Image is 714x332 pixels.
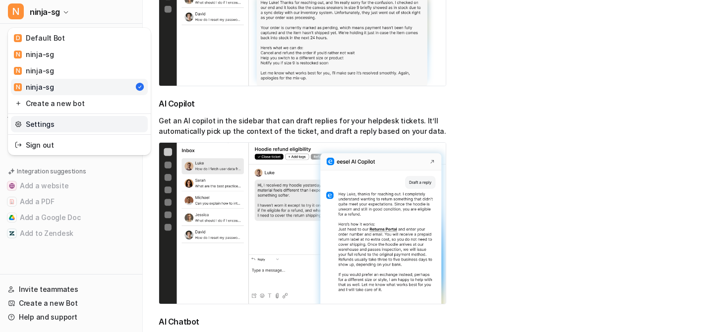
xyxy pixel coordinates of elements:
[14,33,65,43] div: Default Bot
[11,95,148,111] a: Create a new bot
[14,82,54,92] div: ninja-sg
[14,83,22,91] span: N
[8,28,151,155] div: Nninja-sg
[14,49,54,59] div: ninja-sg
[15,98,22,109] img: reset
[15,140,22,150] img: reset
[30,5,60,19] span: ninja-sg
[8,3,24,19] span: N
[14,67,22,75] span: N
[11,137,148,153] a: Sign out
[15,119,22,129] img: reset
[14,34,22,42] span: D
[11,116,148,132] a: Settings
[14,65,54,76] div: ninja-sg
[14,51,22,58] span: N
